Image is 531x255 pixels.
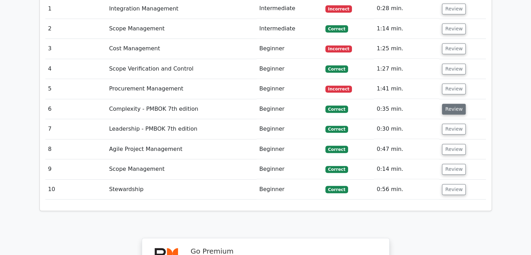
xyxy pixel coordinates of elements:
[442,104,466,115] button: Review
[257,99,323,119] td: Beginner
[106,119,256,139] td: Leadership - PMBOK 7th edition
[374,139,440,159] td: 0:47 min.
[374,19,440,39] td: 1:14 min.
[374,119,440,139] td: 0:30 min.
[442,164,466,175] button: Review
[106,180,256,199] td: Stewardship
[45,119,106,139] td: 7
[106,79,256,99] td: Procurement Management
[45,139,106,159] td: 8
[45,99,106,119] td: 6
[442,23,466,34] button: Review
[257,39,323,59] td: Beginner
[325,45,352,52] span: Incorrect
[106,139,256,159] td: Agile Project Management
[325,25,348,32] span: Correct
[106,159,256,179] td: Scope Management
[257,19,323,39] td: Intermediate
[325,166,348,173] span: Correct
[374,59,440,79] td: 1:27 min.
[106,59,256,79] td: Scope Verification and Control
[106,99,256,119] td: Complexity - PMBOK 7th edition
[442,3,466,14] button: Review
[45,79,106,99] td: 5
[45,39,106,59] td: 3
[257,119,323,139] td: Beginner
[442,144,466,155] button: Review
[325,5,352,12] span: Incorrect
[45,19,106,39] td: 2
[45,159,106,179] td: 9
[257,159,323,179] td: Beginner
[325,105,348,112] span: Correct
[374,180,440,199] td: 0:56 min.
[106,39,256,59] td: Cost Management
[442,184,466,195] button: Review
[257,59,323,79] td: Beginner
[374,79,440,99] td: 1:41 min.
[442,64,466,74] button: Review
[374,159,440,179] td: 0:14 min.
[325,146,348,153] span: Correct
[442,43,466,54] button: Review
[442,124,466,134] button: Review
[257,180,323,199] td: Beginner
[257,79,323,99] td: Beginner
[325,126,348,133] span: Correct
[325,65,348,72] span: Correct
[374,99,440,119] td: 0:35 min.
[374,39,440,59] td: 1:25 min.
[325,186,348,193] span: Correct
[106,19,256,39] td: Scope Management
[257,139,323,159] td: Beginner
[45,180,106,199] td: 10
[442,83,466,94] button: Review
[325,86,352,93] span: Incorrect
[45,59,106,79] td: 4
